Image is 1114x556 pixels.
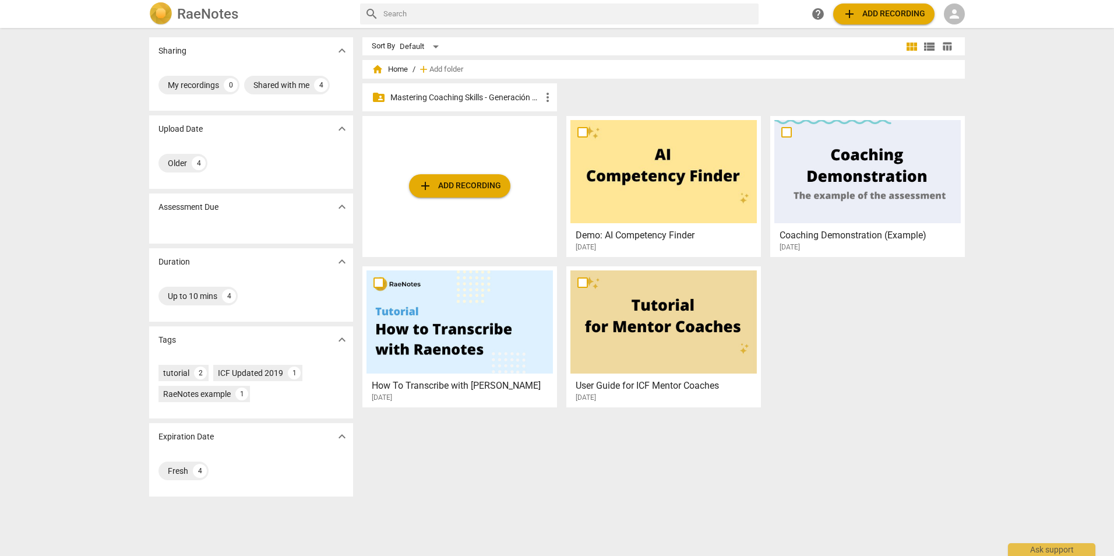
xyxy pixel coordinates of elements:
[194,367,207,379] div: 2
[333,198,351,216] button: Show more
[774,120,961,252] a: Coaching Demonstration (Example)[DATE]
[333,331,351,349] button: Show more
[922,40,936,54] span: view_list
[168,465,188,477] div: Fresh
[400,37,443,56] div: Default
[576,379,758,393] h3: User Guide for ICF Mentor Coaches
[808,3,829,24] a: Help
[372,64,383,75] span: home
[366,270,553,402] a: How To Transcribe with [PERSON_NAME][DATE]
[288,367,301,379] div: 1
[409,174,510,198] button: Upload
[390,92,541,104] p: Mastering Coaching Skills - Generación 32
[168,157,187,169] div: Older
[218,367,283,379] div: ICF Updated 2019
[149,2,172,26] img: Logo
[942,41,953,52] span: table_chart
[383,5,754,23] input: Search
[333,253,351,270] button: Show more
[418,179,501,193] span: Add recording
[193,464,207,478] div: 4
[335,333,349,347] span: expand_more
[429,65,463,74] span: Add folder
[168,290,217,302] div: Up to 10 mins
[372,64,408,75] span: Home
[335,430,349,444] span: expand_more
[365,7,379,21] span: search
[1008,543,1095,556] div: Ask support
[418,64,429,75] span: add
[780,228,962,242] h3: Coaching Demonstration (Example)
[903,38,921,55] button: Tile view
[192,156,206,170] div: 4
[158,45,186,57] p: Sharing
[780,242,800,252] span: [DATE]
[158,256,190,268] p: Duration
[576,242,596,252] span: [DATE]
[372,42,395,51] div: Sort By
[413,65,415,74] span: /
[168,79,219,91] div: My recordings
[372,90,386,104] span: folder_shared
[335,255,349,269] span: expand_more
[224,78,238,92] div: 0
[570,120,757,252] a: Demo: AI Competency Finder[DATE]
[842,7,856,21] span: add
[570,270,757,402] a: User Guide for ICF Mentor Coaches[DATE]
[163,388,231,400] div: RaeNotes example
[372,379,554,393] h3: How To Transcribe with RaeNotes
[222,289,236,303] div: 4
[335,200,349,214] span: expand_more
[576,393,596,403] span: [DATE]
[253,79,309,91] div: Shared with me
[149,2,351,26] a: LogoRaeNotes
[842,7,925,21] span: Add recording
[158,201,218,213] p: Assessment Due
[576,228,758,242] h3: Demo: AI Competency Finder
[372,393,392,403] span: [DATE]
[905,40,919,54] span: view_module
[833,3,935,24] button: Upload
[335,44,349,58] span: expand_more
[811,7,825,21] span: help
[314,78,328,92] div: 4
[333,42,351,59] button: Show more
[158,334,176,346] p: Tags
[235,388,248,400] div: 1
[335,122,349,136] span: expand_more
[158,123,203,135] p: Upload Date
[541,90,555,104] span: more_vert
[177,6,238,22] h2: RaeNotes
[938,38,956,55] button: Table view
[333,428,351,445] button: Show more
[921,38,938,55] button: List view
[947,7,961,21] span: person
[333,120,351,138] button: Show more
[163,367,189,379] div: tutorial
[158,431,214,443] p: Expiration Date
[418,179,432,193] span: add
